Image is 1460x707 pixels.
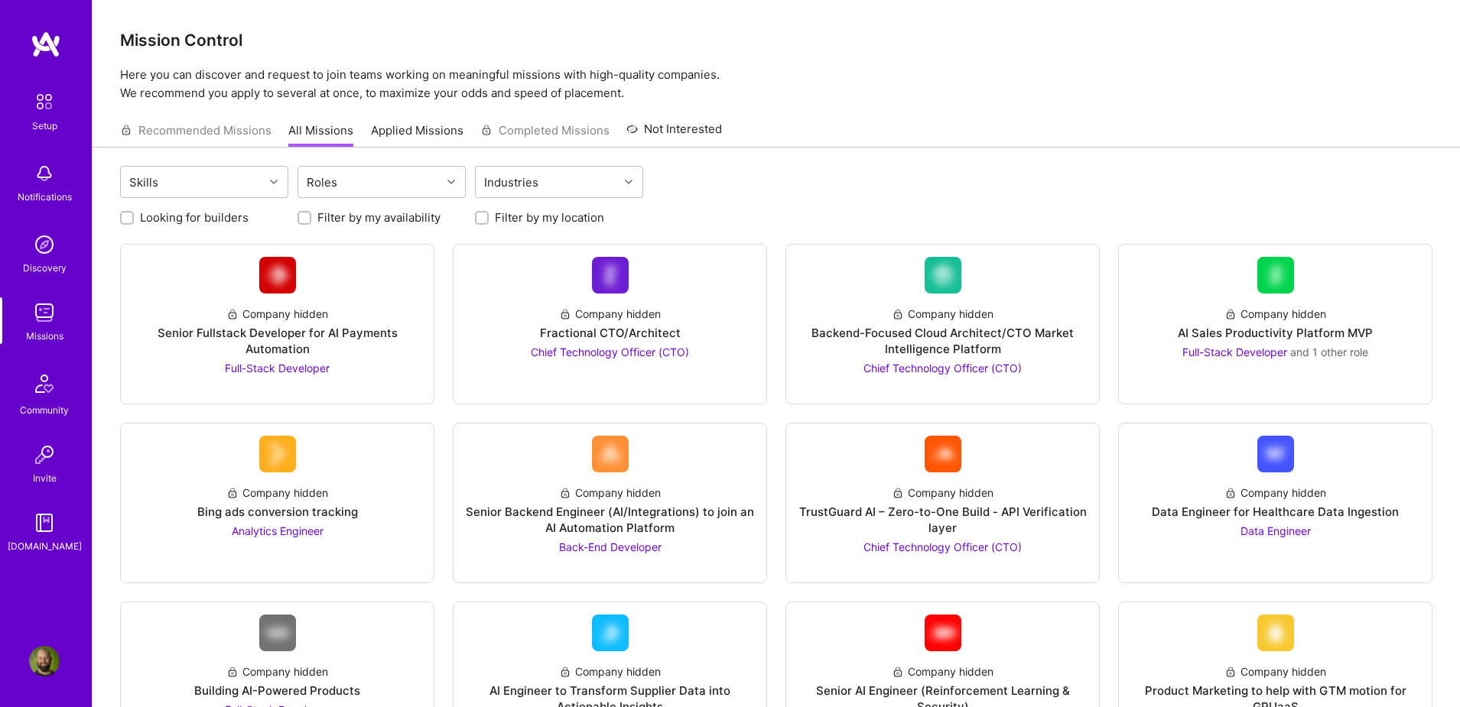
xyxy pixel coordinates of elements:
span: Analytics Engineer [232,524,324,537]
img: Company Logo [1257,615,1294,651]
img: Company Logo [925,257,961,294]
div: Company hidden [892,306,993,322]
div: Notifications [18,189,72,205]
a: Company LogoCompany hiddenSenior Fullstack Developer for AI Payments AutomationFull-Stack Developer [133,257,421,391]
img: Company Logo [592,436,629,472]
i: icon Chevron [447,178,455,186]
a: Company LogoCompany hiddenFractional CTO/ArchitectChief Technology Officer (CTO) [466,257,754,391]
img: Invite [29,439,60,470]
div: Community [20,402,69,418]
div: Fractional CTO/Architect [540,325,681,341]
div: Industries [480,171,542,193]
span: Back-End Developer [559,540,662,553]
div: Setup [32,118,57,134]
i: icon Chevron [625,178,632,186]
div: Missions [26,328,63,344]
span: Full-Stack Developer [225,362,330,375]
div: [DOMAIN_NAME] [8,538,82,554]
div: Roles [303,171,341,193]
img: Community [26,365,63,402]
label: Filter by my availability [317,209,441,225]
img: Company Logo [259,257,296,294]
img: Company Logo [925,615,961,651]
img: guide book [29,508,60,538]
img: setup [28,86,60,118]
a: Company LogoCompany hiddenSenior Backend Engineer (AI/Integrations) to join an AI Automation Plat... [466,436,754,570]
a: Applied Missions [371,122,463,148]
a: Company LogoCompany hiddenData Engineer for Healthcare Data IngestionData Engineer [1131,436,1419,570]
div: Company hidden [892,485,993,501]
img: logo [31,31,61,58]
h3: Mission Control [120,31,1432,50]
img: Company Logo [1257,257,1294,294]
img: Company Logo [259,436,296,472]
img: Company Logo [925,436,961,472]
div: Bing ads conversion tracking [197,504,358,520]
div: Company hidden [226,663,328,679]
div: Skills [125,171,162,193]
a: User Avatar [25,646,63,676]
span: Chief Technology Officer (CTO) [863,540,1022,553]
span: Data Engineer [1241,524,1311,537]
div: Company hidden [559,306,661,322]
img: teamwork [29,297,60,328]
label: Looking for builders [140,209,249,225]
img: Company Logo [1257,436,1294,472]
img: Company Logo [592,257,629,294]
a: All Missions [288,122,353,148]
span: Chief Technology Officer (CTO) [531,345,689,358]
div: AI Sales Productivity Platform MVP [1178,325,1373,341]
i: icon Chevron [270,178,278,186]
a: Not Interested [626,120,722,148]
div: Company hidden [226,485,328,501]
img: Company Logo [259,615,296,651]
div: TrustGuard AI – Zero-to-One Build - API Verification layer [798,504,1087,536]
a: Company LogoCompany hiddenBing ads conversion trackingAnalytics Engineer [133,436,421,570]
div: Company hidden [1224,663,1326,679]
span: Full-Stack Developer [1182,345,1287,358]
div: Company hidden [1224,306,1326,322]
div: Company hidden [559,663,661,679]
div: Building AI-Powered Products [194,683,360,699]
div: Data Engineer for Healthcare Data Ingestion [1152,504,1399,520]
span: Chief Technology Officer (CTO) [863,362,1022,375]
div: Backend-Focused Cloud Architect/CTO Market Intelligence Platform [798,325,1087,357]
img: discovery [29,229,60,260]
label: Filter by my location [495,209,604,225]
div: Company hidden [226,306,328,322]
p: Here you can discover and request to join teams working on meaningful missions with high-quality ... [120,66,1432,102]
div: Invite [33,470,57,486]
a: Company LogoCompany hiddenBackend-Focused Cloud Architect/CTO Market Intelligence PlatformChief T... [798,257,1087,391]
a: Company LogoCompany hiddenAI Sales Productivity Platform MVPFull-Stack Developer and 1 other role [1131,257,1419,391]
img: User Avatar [29,646,60,676]
div: Company hidden [892,663,993,679]
span: and 1 other role [1290,345,1368,358]
div: Company hidden [1224,485,1326,501]
img: bell [29,158,60,189]
div: Senior Fullstack Developer for AI Payments Automation [133,325,421,357]
div: Senior Backend Engineer (AI/Integrations) to join an AI Automation Platform [466,504,754,536]
a: Company LogoCompany hiddenTrustGuard AI – Zero-to-One Build - API Verification layerChief Technol... [798,436,1087,570]
div: Company hidden [559,485,661,501]
div: Discovery [23,260,67,276]
img: Company Logo [592,615,629,651]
